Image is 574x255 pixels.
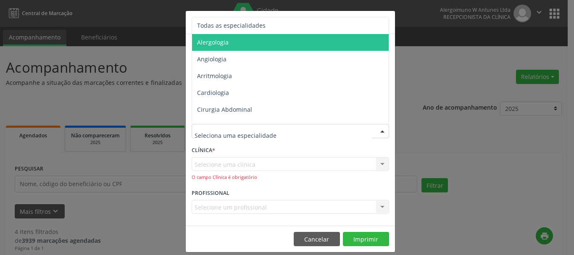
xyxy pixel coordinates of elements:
h5: Relatório de agendamentos [192,17,288,28]
span: Todas as especialidades [197,21,266,29]
span: Cirurgia Abdominal [197,105,252,113]
span: Alergologia [197,38,229,46]
span: Angiologia [197,55,226,63]
span: Arritmologia [197,72,232,80]
label: PROFISSIONAL [192,187,229,200]
button: Close [378,11,395,32]
span: Cardiologia [197,89,229,97]
span: Cirurgia Bariatrica [197,122,249,130]
button: Cancelar [294,232,340,246]
button: Imprimir [343,232,389,246]
div: O campo Clínica é obrigatório [192,174,389,181]
label: CLÍNICA [192,144,215,157]
input: Seleciona uma especialidade [195,127,372,144]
